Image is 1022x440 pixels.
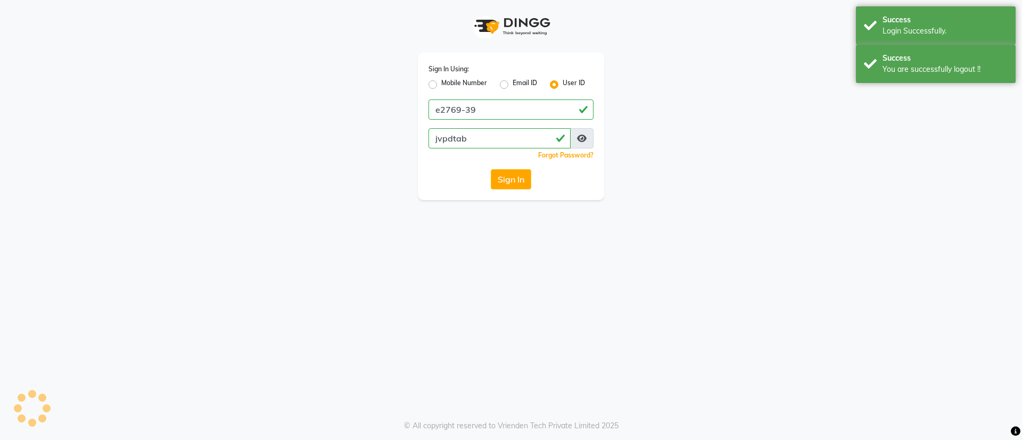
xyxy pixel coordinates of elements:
label: Email ID [513,78,537,91]
img: logo1.svg [468,11,554,42]
div: You are successfully logout !! [883,64,1008,75]
div: Success [883,14,1008,26]
label: User ID [563,78,585,91]
button: Sign In [491,169,531,189]
label: Sign In Using: [428,64,469,74]
label: Mobile Number [441,78,487,91]
input: Username [428,128,571,148]
a: Forgot Password? [538,151,594,159]
input: Username [428,99,594,120]
div: Login Successfully. [883,26,1008,37]
div: Success [883,53,1008,64]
